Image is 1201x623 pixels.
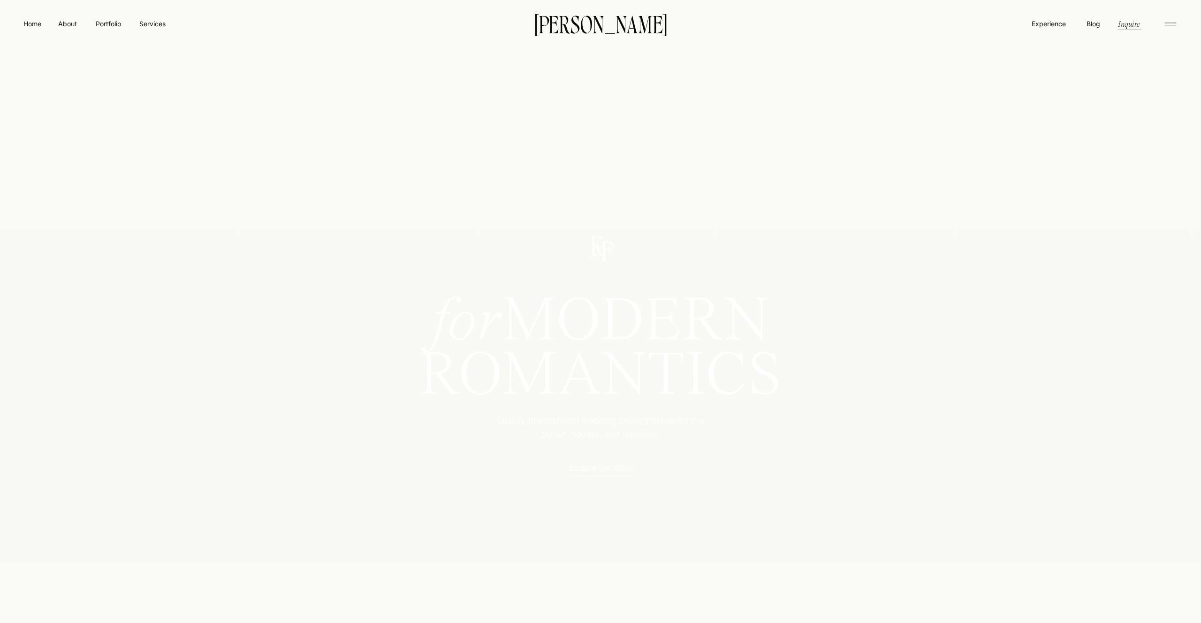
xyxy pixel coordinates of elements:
a: About [57,19,78,28]
p: K [584,233,610,257]
p: Luxury International wedding photographer for the stylish, soulful, and romantic. [484,414,718,442]
a: [PERSON_NAME] [520,14,681,33]
a: Home [22,19,43,29]
a: Blog [1084,19,1102,28]
h1: MODERN [385,296,816,341]
i: for [432,292,502,354]
a: Portfolio [91,19,125,29]
p: F [593,238,619,262]
a: Inquire [1117,18,1141,29]
a: Explore the Work [560,462,642,472]
a: Experience [1031,19,1067,29]
h1: ROMANTICS [385,350,816,401]
a: Services [138,19,166,29]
